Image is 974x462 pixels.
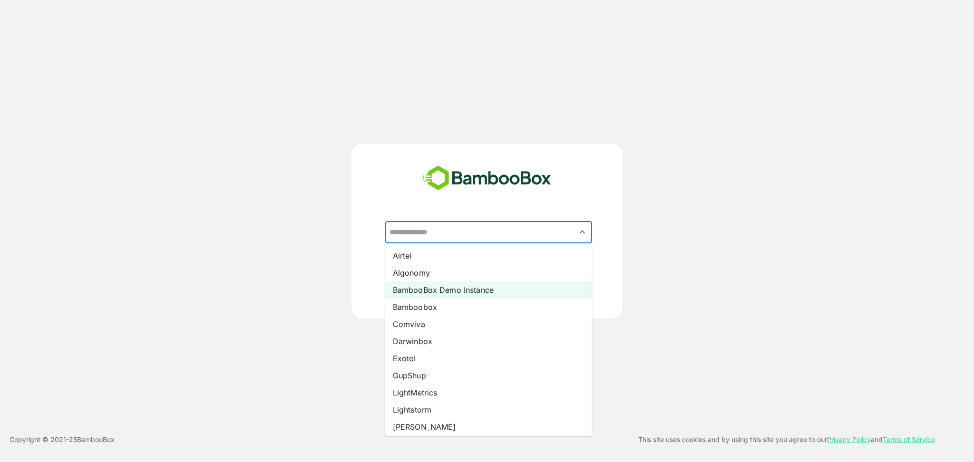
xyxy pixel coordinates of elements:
li: Algonomy [385,264,592,281]
li: Bamboobox [385,298,592,316]
p: Copyright © 2021- 25 BambooBox [10,434,115,445]
li: Airtel [385,247,592,264]
li: [PERSON_NAME] [385,418,592,435]
button: Close [576,226,589,239]
img: bamboobox [417,163,556,194]
a: Privacy Policy [827,435,871,443]
li: LightMetrics [385,384,592,401]
li: Lightstorm [385,401,592,418]
p: This site uses cookies and by using this site you agree to our and [638,434,935,445]
li: Exotel [385,350,592,367]
li: GupShup [385,367,592,384]
li: Comviva [385,316,592,333]
li: BambooBox Demo Instance [385,281,592,298]
a: Terms of Service [883,435,935,443]
li: RateGain [385,435,592,452]
li: Darwinbox [385,333,592,350]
